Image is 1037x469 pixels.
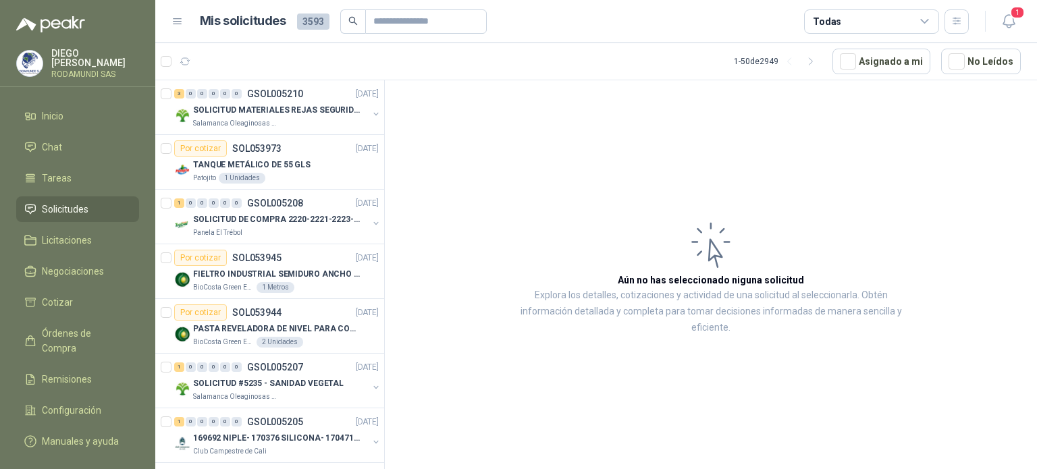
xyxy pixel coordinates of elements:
div: 0 [220,417,230,426]
p: GSOL005207 [247,362,303,372]
img: Company Logo [17,51,43,76]
img: Company Logo [174,271,190,287]
div: 0 [197,362,207,372]
p: SOL053944 [232,308,282,317]
div: 0 [209,417,219,426]
p: Panela El Trébol [193,227,242,238]
div: Por cotizar [174,304,227,321]
div: 1 [174,198,184,208]
a: Manuales y ayuda [16,429,139,454]
a: Por cotizarSOL053973[DATE] Company LogoTANQUE METÁLICO DE 55 GLSPatojito1 Unidades [155,135,384,190]
span: search [348,16,358,26]
p: DIEGO [PERSON_NAME] [51,49,139,67]
a: Solicitudes [16,196,139,222]
span: Chat [42,140,62,155]
p: FIELTRO INDUSTRIAL SEMIDURO ANCHO 25 MM [193,268,361,281]
p: GSOL005210 [247,89,303,99]
p: Club Campestre de Cali [193,446,267,457]
a: 3 0 0 0 0 0 GSOL005210[DATE] Company LogoSOLICITUD MATERIALES REJAS SEGURIDAD - OFICINASalamanca ... [174,86,381,129]
div: 0 [209,362,219,372]
span: Licitaciones [42,233,92,248]
h3: Aún no has seleccionado niguna solicitud [618,273,804,287]
img: Company Logo [174,435,190,451]
div: 2 Unidades [257,337,303,348]
a: Configuración [16,397,139,423]
img: Logo peakr [16,16,85,32]
div: 0 [232,362,242,372]
button: No Leídos [941,49,1021,74]
div: 1 [174,362,184,372]
p: SOLICITUD #5235 - SANIDAD VEGETAL [193,377,344,390]
a: Tareas [16,165,139,191]
span: 1 [1010,6,1025,19]
p: BioCosta Green Energy S.A.S [193,337,254,348]
p: SOL053973 [232,144,282,153]
p: Salamanca Oleaginosas SAS [193,391,278,402]
span: Órdenes de Compra [42,326,126,356]
div: Por cotizar [174,140,227,157]
div: 0 [209,198,219,208]
div: 0 [232,89,242,99]
img: Company Logo [174,326,190,342]
div: 1 Unidades [219,173,265,184]
span: 3593 [297,13,329,30]
p: SOLICITUD DE COMPRA 2220-2221-2223-2224 [193,213,361,226]
div: 0 [186,198,196,208]
div: 3 [174,89,184,99]
a: 1 0 0 0 0 0 GSOL005208[DATE] Company LogoSOLICITUD DE COMPRA 2220-2221-2223-2224Panela El Trébol [174,195,381,238]
div: 0 [220,89,230,99]
span: Remisiones [42,372,92,387]
p: SOL053945 [232,253,282,263]
p: [DATE] [356,142,379,155]
p: TANQUE METÁLICO DE 55 GLS [193,159,311,171]
span: Configuración [42,403,101,418]
p: [DATE] [356,252,379,265]
p: PASTA REVELADORA DE NIVEL PARA COMBUSTIBLES/ACEITES DE COLOR ROSADA marca kolor kut [193,323,361,335]
p: [DATE] [356,416,379,429]
p: Patojito [193,173,216,184]
div: 1 Metros [257,282,294,293]
span: Inicio [42,109,63,123]
p: [DATE] [356,197,379,210]
a: Chat [16,134,139,160]
p: GSOL005205 [247,417,303,426]
a: 1 0 0 0 0 0 GSOL005205[DATE] Company Logo169692 NIPLE- 170376 SILICONA- 170471 VALVULA REGClub Ca... [174,414,381,457]
div: 0 [186,417,196,426]
a: Inicio [16,103,139,129]
p: [DATE] [356,361,379,374]
p: 169692 NIPLE- 170376 SILICONA- 170471 VALVULA REG [193,432,361,445]
img: Company Logo [174,381,190,397]
a: Remisiones [16,366,139,392]
span: Manuales y ayuda [42,434,119,449]
div: 0 [220,362,230,372]
p: [DATE] [356,306,379,319]
img: Company Logo [174,107,190,123]
div: 0 [197,198,207,208]
div: 0 [186,89,196,99]
span: Cotizar [42,295,73,310]
div: 0 [220,198,230,208]
img: Company Logo [174,217,190,233]
p: BioCosta Green Energy S.A.S [193,282,254,293]
p: SOLICITUD MATERIALES REJAS SEGURIDAD - OFICINA [193,104,361,117]
button: Asignado a mi [832,49,930,74]
p: RODAMUNDI SAS [51,70,139,78]
span: Tareas [42,171,72,186]
p: Explora los detalles, cotizaciones y actividad de una solicitud al seleccionarla. Obtén informaci... [520,287,902,336]
a: Negociaciones [16,258,139,284]
div: 0 [232,198,242,208]
a: Licitaciones [16,227,139,253]
span: Negociaciones [42,264,104,279]
button: 1 [996,9,1021,34]
div: 0 [209,89,219,99]
h1: Mis solicitudes [200,11,286,31]
div: 0 [197,89,207,99]
div: Todas [813,14,841,29]
a: Cotizar [16,289,139,315]
span: Solicitudes [42,202,88,217]
div: 0 [232,417,242,426]
a: Por cotizarSOL053945[DATE] Company LogoFIELTRO INDUSTRIAL SEMIDURO ANCHO 25 MMBioCosta Green Ener... [155,244,384,299]
a: Por cotizarSOL053944[DATE] Company LogoPASTA REVELADORA DE NIVEL PARA COMBUSTIBLES/ACEITES DE COL... [155,299,384,354]
p: [DATE] [356,88,379,101]
a: Órdenes de Compra [16,321,139,361]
